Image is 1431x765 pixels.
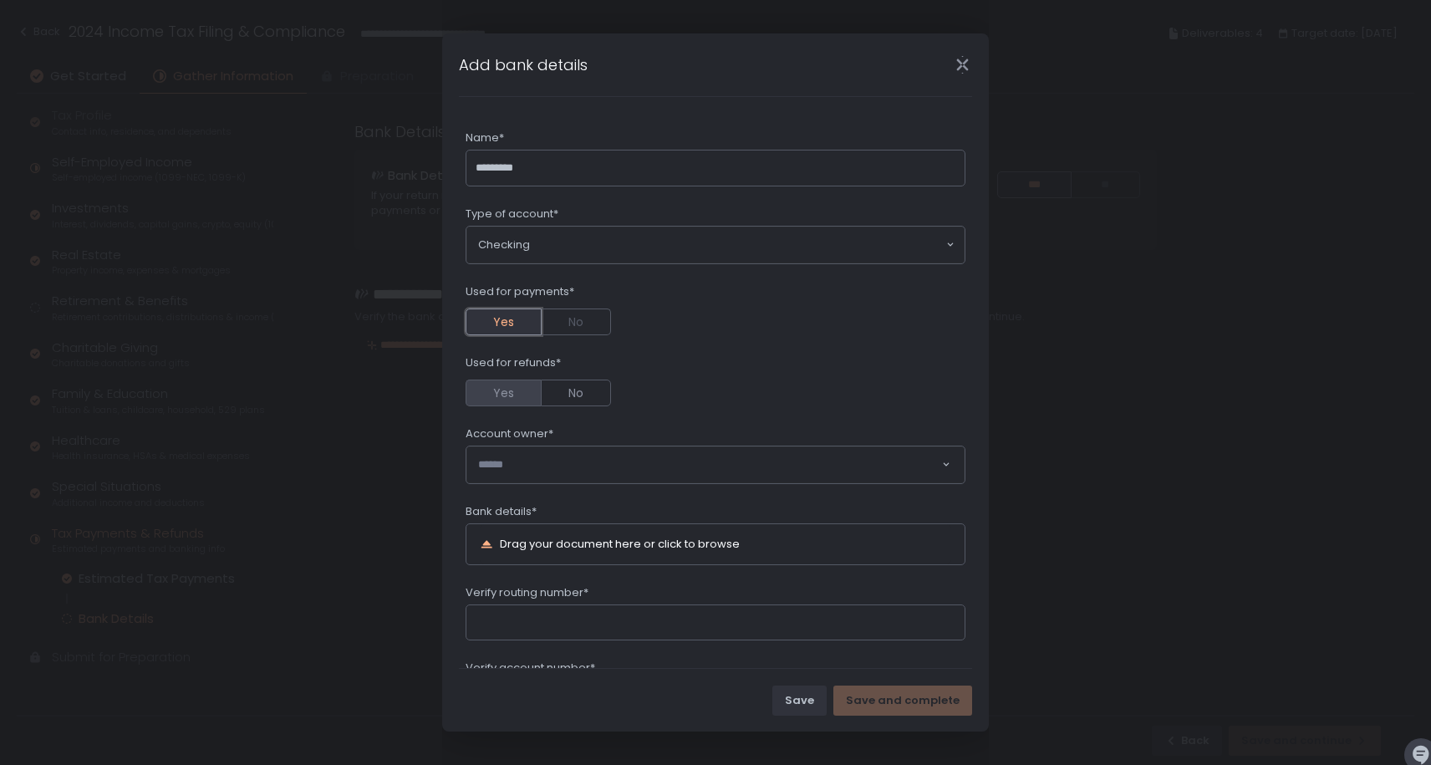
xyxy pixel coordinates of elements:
span: Verify account number* [466,660,595,676]
button: No [541,380,611,406]
button: No [542,309,611,335]
button: Save [772,686,827,716]
div: Search for option [466,227,965,263]
div: Close [935,55,989,74]
div: Save [785,693,814,708]
span: Type of account* [466,207,558,222]
button: Yes [466,380,541,406]
span: Account owner* [466,426,553,441]
span: Bank details* [466,504,537,519]
span: Name* [466,130,504,145]
button: Yes [466,309,542,335]
span: Verify routing number* [466,585,588,600]
input: Search for option [478,456,940,473]
span: Checking [478,237,530,253]
input: Search for option [530,237,945,253]
div: Search for option [466,446,965,483]
h1: Add bank details [459,54,588,76]
div: Drag your document here or click to browse [500,538,740,549]
span: Used for refunds* [466,355,561,370]
span: Used for payments* [466,284,574,299]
